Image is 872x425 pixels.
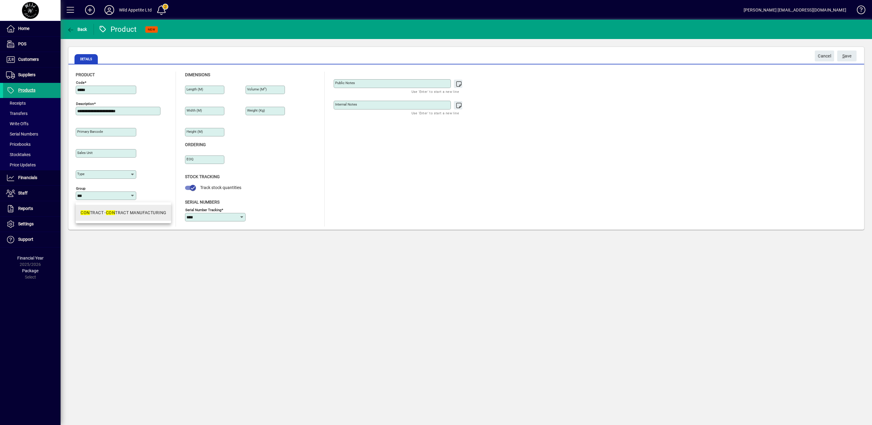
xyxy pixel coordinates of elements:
a: Serial Numbers [3,129,61,139]
mat-label: Weight (Kg) [247,108,265,113]
span: Receipts [6,101,26,106]
span: Products [18,88,35,93]
div: Wild Appetite Ltd [119,5,152,15]
span: Write Offs [6,121,28,126]
span: Back [67,27,87,32]
button: Profile [100,5,119,15]
span: S [842,54,845,58]
mat-label: Primary barcode [77,129,103,134]
span: Staff [18,191,28,195]
span: Home [18,26,29,31]
em: CON [106,210,115,215]
span: POS [18,41,26,46]
mat-label: EOQ [187,157,193,161]
div: TRACT - TRACT MANUFACTURING [81,210,166,216]
span: Serial Numbers [6,132,38,136]
span: Stock Tracking [185,174,220,179]
a: Stocktakes [3,149,61,160]
mat-label: Internal Notes [335,102,357,106]
span: Suppliers [18,72,35,77]
span: Dimensions [185,72,210,77]
a: Pricebooks [3,139,61,149]
span: Transfers [6,111,28,116]
span: Track stock quantities [200,185,241,190]
mat-label: Width (m) [187,108,202,113]
a: Customers [3,52,61,67]
mat-hint: Use 'Enter' to start a new line [411,110,459,116]
sup: 3 [264,87,266,90]
span: Settings [18,221,34,226]
mat-label: Group [76,186,85,191]
a: Financials [3,170,61,185]
span: Support [18,237,33,242]
mat-label: Description [76,102,94,106]
a: Price Updates [3,160,61,170]
a: Home [3,21,61,36]
button: Add [80,5,100,15]
button: Back [65,24,89,35]
span: Cancel [818,51,831,61]
a: Write Offs [3,119,61,129]
em: CON [81,210,90,215]
a: Support [3,232,61,247]
a: Receipts [3,98,61,108]
span: Details [74,54,98,64]
span: Price Updates [6,162,36,167]
span: Package [22,268,38,273]
span: Financial Year [17,256,44,260]
button: Cancel [815,51,834,61]
a: Staff [3,186,61,201]
span: ave [842,51,852,61]
span: Financials [18,175,37,180]
a: Knowledge Base [852,1,864,21]
a: POS [3,37,61,52]
div: [PERSON_NAME] [EMAIL_ADDRESS][DOMAIN_NAME] [744,5,846,15]
button: Save [837,51,857,61]
app-page-header-button: Back [61,24,94,35]
mat-hint: Use 'Enter' to start a new line [411,88,459,95]
mat-label: Height (m) [187,129,203,134]
mat-label: Public Notes [335,81,355,85]
span: Customers [18,57,39,62]
a: Transfers [3,108,61,119]
span: Serial Numbers [185,200,220,204]
div: Product [98,25,137,34]
a: Suppliers [3,67,61,83]
mat-label: Sales unit [77,151,93,155]
span: Product [76,72,95,77]
span: Pricebooks [6,142,31,147]
mat-label: Serial Number tracking [185,208,221,212]
mat-label: Volume (m ) [247,87,267,91]
mat-option: CONTRACT - CONTRACT MANUFACTURING [76,205,171,221]
span: NEW [148,28,155,31]
span: Stocktakes [6,152,31,157]
span: Reports [18,206,33,211]
span: Ordering [185,142,206,147]
a: Reports [3,201,61,216]
mat-label: Length (m) [187,87,203,91]
mat-label: Code [76,80,84,85]
a: Settings [3,217,61,232]
mat-label: Type [77,172,84,176]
